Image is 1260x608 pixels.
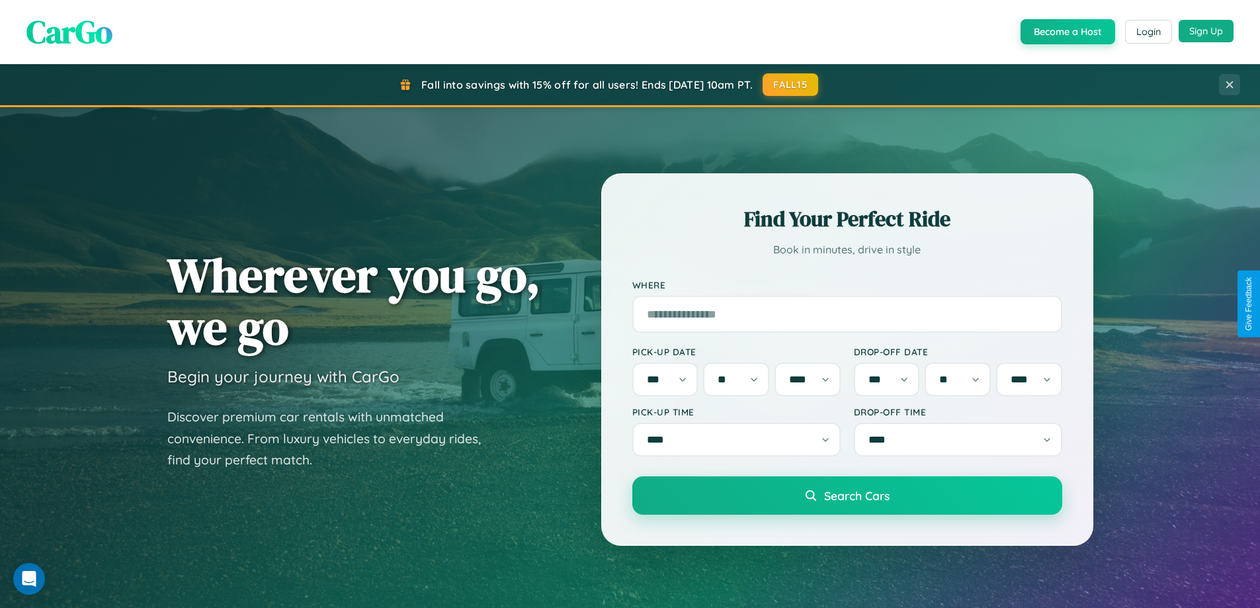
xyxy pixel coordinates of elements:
div: Open Intercom Messenger [13,563,45,595]
h2: Find Your Perfect Ride [632,204,1062,234]
label: Drop-off Time [854,406,1062,417]
button: Search Cars [632,476,1062,515]
button: FALL15 [763,73,818,96]
label: Pick-up Date [632,346,841,357]
label: Pick-up Time [632,406,841,417]
label: Drop-off Date [854,346,1062,357]
span: Search Cars [824,488,890,503]
span: CarGo [26,10,112,54]
div: Give Feedback [1244,277,1253,331]
button: Sign Up [1179,20,1234,42]
h3: Begin your journey with CarGo [167,367,399,386]
label: Where [632,279,1062,290]
p: Discover premium car rentals with unmatched convenience. From luxury vehicles to everyday rides, ... [167,406,498,471]
p: Book in minutes, drive in style [632,240,1062,259]
button: Become a Host [1021,19,1115,44]
button: Login [1125,20,1172,44]
h1: Wherever you go, we go [167,249,540,353]
span: Fall into savings with 15% off for all users! Ends [DATE] 10am PT. [421,78,753,91]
